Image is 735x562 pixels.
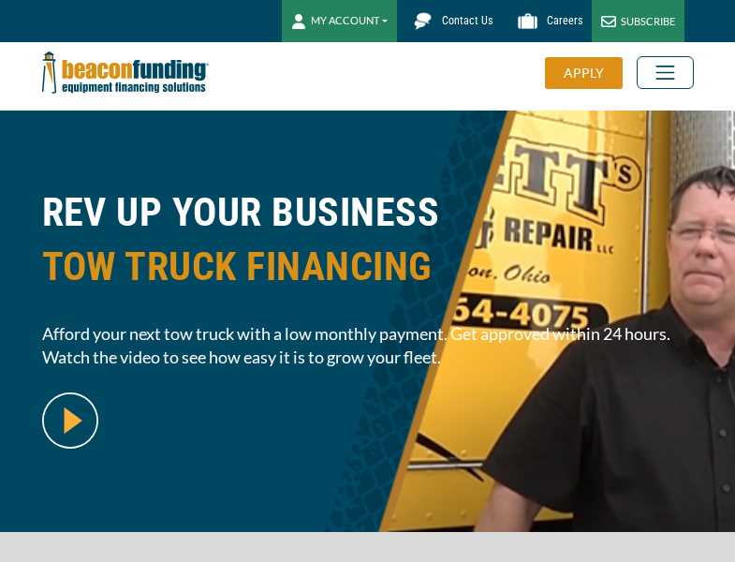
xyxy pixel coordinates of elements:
img: Beacon Funding Corporation logo [42,42,209,103]
a: Contact Us [397,5,502,37]
div: APPLY [545,57,623,89]
img: Beacon Funding chat [406,5,439,37]
a: Careers [502,5,592,37]
img: video modal pop-up play button [42,392,98,449]
span: Contact Us [442,14,492,27]
button: Toggle navigation [637,56,694,89]
span: TOW TRUCK FINANCING [42,240,694,294]
img: Beacon Funding Careers [511,5,544,37]
a: APPLY [545,57,637,89]
span: Careers [547,14,582,27]
h1: REV UP YOUR BUSINESS [42,185,694,308]
span: Afford your next tow truck with a low monthly payment. Get approved within 24 hours. Watch the vi... [42,322,694,369]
